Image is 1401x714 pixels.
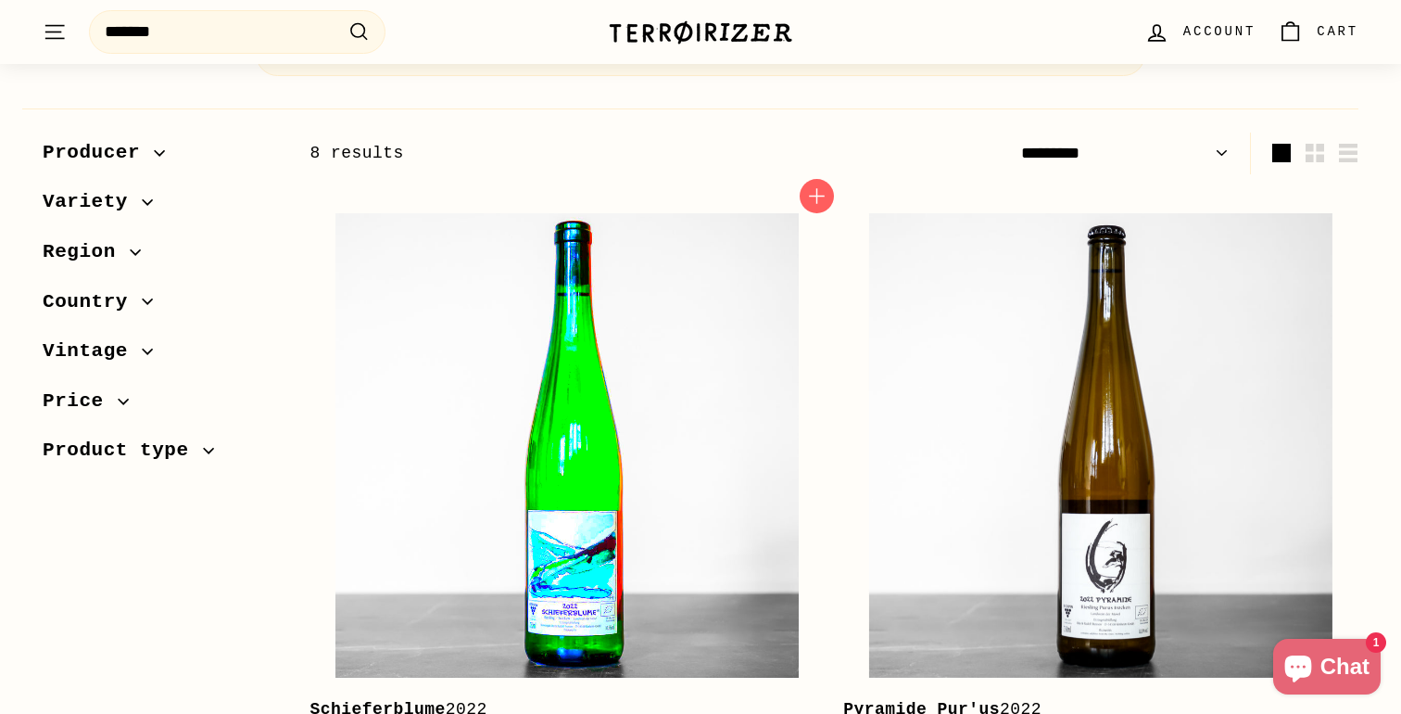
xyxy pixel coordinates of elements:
[43,287,142,318] span: Country
[43,386,118,417] span: Price
[43,331,280,381] button: Vintage
[43,236,130,268] span: Region
[43,137,154,169] span: Producer
[43,232,280,282] button: Region
[1133,5,1267,59] a: Account
[43,336,142,367] span: Vintage
[43,435,203,466] span: Product type
[43,381,280,431] button: Price
[43,282,280,332] button: Country
[1268,639,1386,699] inbox-online-store-chat: Shopify online store chat
[309,140,834,167] div: 8 results
[43,430,280,480] button: Product type
[1317,21,1358,42] span: Cart
[43,182,280,232] button: Variety
[1183,21,1256,42] span: Account
[43,186,142,218] span: Variety
[43,133,280,183] button: Producer
[1267,5,1369,59] a: Cart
